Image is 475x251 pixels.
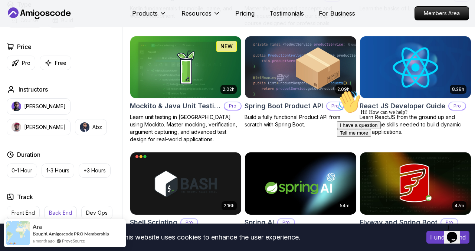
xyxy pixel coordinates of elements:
[49,231,109,237] a: Amigoscode PRO Membership
[40,56,71,70] button: Free
[22,59,30,67] p: Pro
[86,209,108,217] p: Dev Ops
[245,217,274,228] h2: Spring AI
[17,192,33,201] h2: Track
[278,219,294,226] p: Pro
[245,36,356,98] img: Spring Boot Product API card
[327,102,343,110] p: Pro
[181,9,220,24] button: Resources
[92,123,102,131] p: Abz
[46,167,69,174] p: 1-3 Hours
[245,113,356,128] p: Build a fully functional Product API from scratch with Spring Boot.
[132,9,158,18] p: Products
[223,86,235,92] p: 2.02h
[75,119,107,135] button: instructor imgAbz
[3,3,137,50] div: 👋Hi! How can we help?I have a questionTell me more
[12,209,35,217] p: Front End
[7,206,40,220] button: Front End
[319,9,355,18] a: For Business
[62,238,85,244] a: ProveSource
[130,152,242,244] a: Shell Scripting card2.16hShell ScriptingProLearn how to automate tasks and scripts with shell scr...
[33,224,42,230] span: Ara
[42,164,74,178] button: 1-3 Hours
[24,123,66,131] p: [PERSON_NAME]
[33,238,55,244] span: a month ago
[44,206,77,220] button: Back End
[3,34,47,42] button: I have a question
[444,221,468,244] iframe: chat widget
[33,231,48,237] span: Bought
[130,101,221,111] h2: Mockito & Java Unit Testing
[225,102,241,110] p: Pro
[130,217,177,228] h2: Shell Scripting
[130,36,242,143] a: Mockito & Java Unit Testing card2.02hNEWMockito & Java Unit TestingProLearn unit testing in [GEOG...
[360,36,471,136] a: React JS Developer Guide card8.28hReact JS Developer GuideProLearn ReactJS from the ground up and...
[415,6,469,20] a: Members Area
[452,86,464,92] p: 8.28h
[245,101,323,111] h2: Spring Boot Product API
[415,7,469,20] p: Members Area
[132,9,167,24] button: Products
[83,167,106,174] p: +3 Hours
[224,203,235,209] p: 2.16h
[6,221,30,245] img: provesource social proof notification image
[245,36,356,128] a: Spring Boot Product API card2.09hSpring Boot Product APIProBuild a fully functional Product API f...
[17,42,32,51] h2: Price
[79,164,111,178] button: +3 Hours
[7,98,71,115] button: instructor img[PERSON_NAME]
[6,229,415,245] div: This website uses cookies to enhance the user experience.
[80,122,89,132] img: instructor img
[220,43,233,50] p: NEW
[12,167,32,174] p: 0-1 Hour
[235,9,255,18] a: Pricing
[19,85,48,94] h2: Instructors
[360,217,438,228] h2: Flyway and Spring Boot
[426,231,469,244] button: Accept cookies
[181,219,197,226] p: Pro
[3,42,37,50] button: Tell me more
[7,164,37,178] button: 0-1 Hour
[441,219,458,226] p: Pro
[245,152,356,214] img: Spring AI card
[17,150,40,159] h2: Duration
[269,9,304,18] a: Testimonials
[334,87,468,218] iframe: chat widget
[7,56,35,70] button: Pro
[3,3,27,27] img: :wave:
[7,119,71,135] button: instructor img[PERSON_NAME]
[24,103,66,110] p: [PERSON_NAME]
[130,36,241,98] img: Mockito & Java Unit Testing card
[130,113,242,143] p: Learn unit testing in [GEOGRAPHIC_DATA] using Mockito. Master mocking, verification, argument cap...
[337,86,350,92] p: 2.09h
[130,152,241,214] img: Shell Scripting card
[49,209,72,217] p: Back End
[55,59,66,67] p: Free
[12,122,21,132] img: instructor img
[12,102,21,111] img: instructor img
[81,206,112,220] button: Dev Ops
[360,36,471,99] img: React JS Developer Guide card
[3,22,73,28] span: Hi! How can we help?
[181,9,212,18] p: Resources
